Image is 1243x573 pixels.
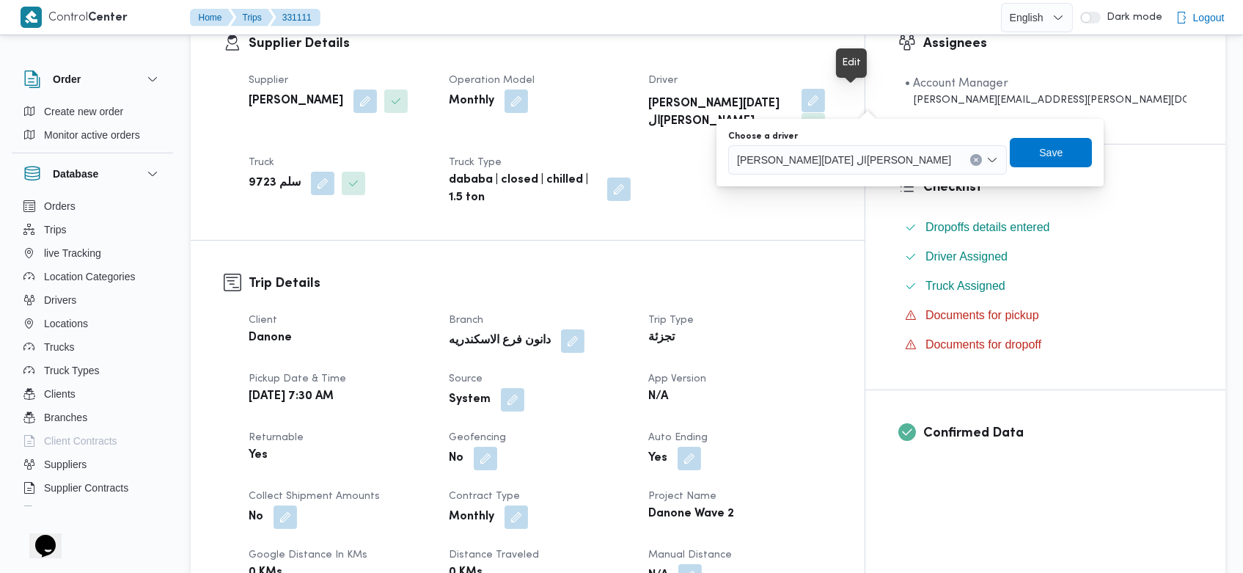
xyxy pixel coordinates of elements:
b: Yes [648,450,667,467]
button: Clear input [970,154,982,166]
span: Truck Assigned [925,277,1005,295]
button: Create new order [18,100,167,123]
button: Trips [18,218,167,241]
button: Logout [1170,3,1231,32]
button: Supplier Contracts [18,476,167,500]
span: Branch [449,315,483,325]
span: Source [449,374,483,384]
span: Contract Type [449,492,520,501]
span: Trips [44,221,67,238]
span: Dropoffs details entered [925,219,1050,236]
button: Truck Types [18,359,167,382]
span: Monitor active orders [44,126,140,144]
b: Danone [249,329,292,347]
span: Driver Assigned [925,250,1008,263]
span: Returnable [249,433,304,442]
button: Home [190,9,234,26]
span: Driver Assigned [925,248,1008,266]
b: [PERSON_NAME] [249,92,343,110]
button: Truck Assigned [899,274,1192,298]
b: No [449,450,463,467]
b: Yes [249,447,268,464]
span: Devices [44,503,81,520]
span: Auto Ending [648,433,708,442]
span: Pickup date & time [249,374,346,384]
button: Monitor active orders [18,123,167,147]
span: live Tracking [44,244,101,262]
span: Supplier Contracts [44,479,128,497]
button: Locations [18,312,167,335]
span: Truck Assigned [925,280,1005,292]
span: Documents for dropoff [925,338,1041,351]
button: Devices [18,500,167,523]
b: تجزئة [648,329,675,347]
div: Database [12,194,173,512]
button: Database [23,165,161,183]
label: Choose a driver [728,131,798,142]
b: [PERSON_NAME][DATE] ال[PERSON_NAME] [648,95,791,131]
span: Truck [249,158,274,167]
button: Driver Assigned [899,245,1192,269]
span: Orders [44,197,76,215]
b: N/A [648,388,668,406]
h3: Trip Details [249,274,832,293]
div: • Account Manager [905,75,1187,92]
b: [DATE] 7:30 AM [249,388,334,406]
span: Truck Types [44,362,99,379]
span: Suppliers [44,456,87,473]
button: Location Categories [18,265,167,288]
div: Order [12,100,173,153]
span: Dropoffs details entered [925,221,1050,233]
button: Documents for dropoff [899,333,1192,357]
button: Order [23,70,161,88]
button: Drivers [18,288,167,312]
button: Clients [18,382,167,406]
span: [PERSON_NAME][DATE] ال[PERSON_NAME] [737,151,951,167]
span: Documents for dropoff [925,336,1041,354]
span: Documents for pickup [925,307,1039,324]
span: Distance Traveled [449,550,539,560]
b: Monthly [449,92,494,110]
span: Save [1039,144,1063,161]
button: Save [1010,138,1092,167]
h3: Confirmed Data [923,423,1192,443]
button: Open list of options [986,154,998,166]
button: Trips [231,9,274,26]
h3: Database [53,165,98,183]
button: Orders [18,194,167,218]
h3: Assignees [923,34,1192,54]
b: dababa | closed | chilled | 1.5 ton [449,172,598,207]
span: Documents for pickup [925,309,1039,321]
button: Dropoffs details entered [899,216,1192,239]
span: Truck Type [449,158,502,167]
span: Client [249,315,277,325]
span: App Version [648,374,706,384]
h3: Supplier Details [249,34,832,54]
button: Branches [18,406,167,429]
span: Trucks [44,338,74,356]
span: Operation Model [449,76,535,85]
h3: Checklist [923,178,1192,197]
span: Clients [44,385,76,403]
button: Client Contracts [18,429,167,453]
b: Monthly [449,508,494,526]
div: [PERSON_NAME][EMAIL_ADDRESS][PERSON_NAME][DOMAIN_NAME] [905,92,1187,108]
span: Project Name [648,492,716,501]
span: • Account Manager abdallah.mohamed@illa.com.eg [905,75,1187,108]
button: 331111 [271,9,320,26]
b: Center [89,12,128,23]
span: Client Contracts [44,432,117,450]
button: Documents for pickup [899,304,1192,327]
button: Suppliers [18,453,167,476]
b: سلم 9723 [249,175,301,192]
span: Location Categories [44,268,136,285]
span: Geofencing [449,433,506,442]
span: Branches [44,409,87,426]
b: System [449,391,491,409]
b: No [249,508,263,526]
span: Drivers [44,291,76,309]
span: Google distance in KMs [249,550,367,560]
span: Collect Shipment Amounts [249,492,380,501]
span: Trip Type [648,315,694,325]
span: Driver [648,76,678,85]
